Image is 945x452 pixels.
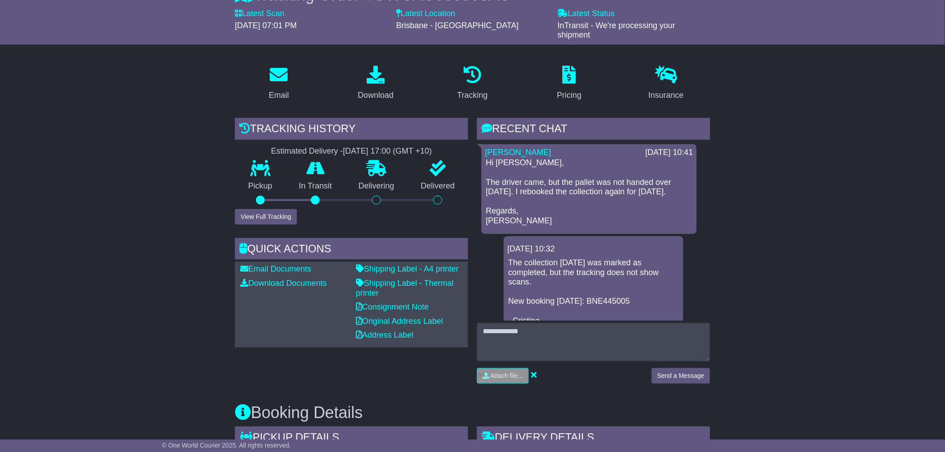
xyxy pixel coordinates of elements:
div: Pricing [557,89,581,101]
p: In Transit [286,181,346,191]
a: Email Documents [240,264,311,273]
button: Send a Message [652,368,710,384]
a: Shipping Label - Thermal printer [356,279,454,297]
div: Tracking [457,89,488,101]
p: The collection [DATE] was marked as completed, but the tracking does not show scans. New booking ... [508,258,679,326]
a: [PERSON_NAME] [485,148,551,157]
h3: Booking Details [235,404,710,422]
a: Insurance [643,63,690,105]
button: View Full Tracking [235,209,297,225]
div: Estimated Delivery - [235,146,468,156]
span: © One World Courier 2025. All rights reserved. [162,442,291,449]
div: Download [358,89,393,101]
div: Quick Actions [235,238,468,262]
a: Tracking [452,63,493,105]
label: Latest Scan [235,9,284,19]
div: [DATE] 17:00 (GMT +10) [343,146,432,156]
a: Address Label [356,331,414,339]
span: InTransit - We're processing your shipment [558,21,676,40]
a: Download [352,63,399,105]
p: Delivering [345,181,408,191]
label: Latest Location [396,9,455,19]
a: Original Address Label [356,317,443,326]
p: Delivered [408,181,468,191]
span: Brisbane - [GEOGRAPHIC_DATA] [396,21,518,30]
div: [DATE] 10:32 [507,244,680,254]
a: Shipping Label - A4 printer [356,264,459,273]
div: Pickup Details [235,427,468,451]
a: Email [263,63,295,105]
span: [DATE] 07:01 PM [235,21,297,30]
a: Download Documents [240,279,327,288]
div: RECENT CHAT [477,118,710,142]
p: Hi [PERSON_NAME], The driver came, but the pallet was not handed over [DATE]. I rebooked the coll... [486,158,692,226]
a: Pricing [551,63,587,105]
label: Latest Status [558,9,615,19]
p: Pickup [235,181,286,191]
div: Email [269,89,289,101]
div: [DATE] 10:41 [645,148,693,158]
div: Delivery Details [477,427,710,451]
div: Insurance [648,89,684,101]
a: Consignment Note [356,302,429,311]
div: Tracking history [235,118,468,142]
